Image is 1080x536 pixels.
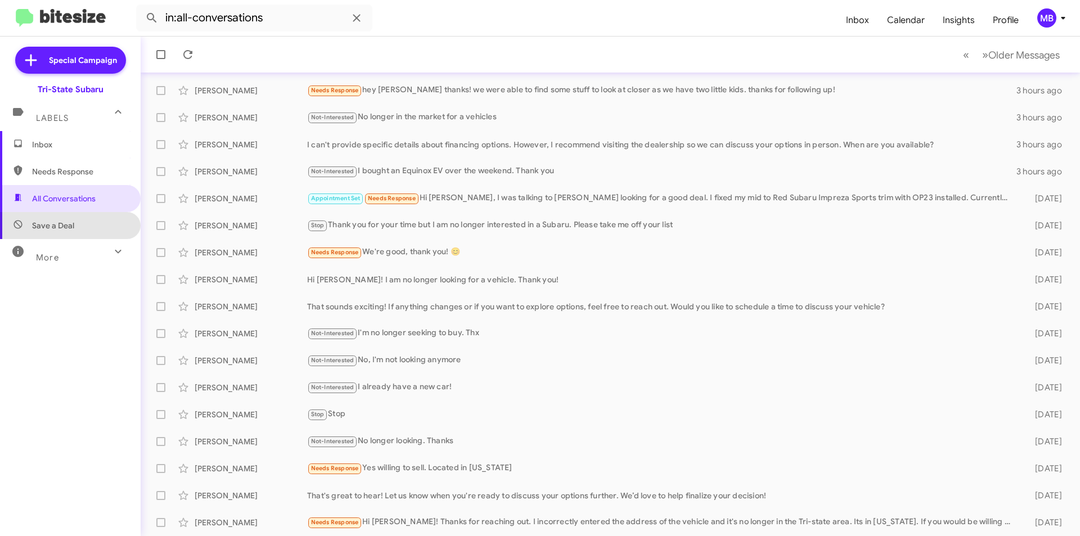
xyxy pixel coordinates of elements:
[1016,85,1071,96] div: 3 hours ago
[1028,8,1068,28] button: MB
[1017,274,1071,285] div: [DATE]
[311,249,359,256] span: Needs Response
[307,516,1017,529] div: Hi [PERSON_NAME]! Thanks for reaching out. I incorrectly entered the address of the vehicle and i...
[311,465,359,472] span: Needs Response
[1017,409,1071,420] div: [DATE]
[195,517,307,528] div: [PERSON_NAME]
[982,48,988,62] span: »
[36,113,69,123] span: Labels
[1017,247,1071,258] div: [DATE]
[311,519,359,526] span: Needs Response
[307,139,1016,150] div: I can't provide specific details about financing options. However, I recommend visiting the deale...
[307,301,1017,312] div: That sounds exciting! If anything changes or if you want to explore options, feel free to reach o...
[195,274,307,285] div: [PERSON_NAME]
[956,43,976,66] button: Previous
[32,220,74,231] span: Save a Deal
[311,411,325,418] span: Stop
[195,166,307,177] div: [PERSON_NAME]
[195,436,307,447] div: [PERSON_NAME]
[311,168,354,175] span: Not-Interested
[307,462,1017,475] div: Yes willing to sell. Located in [US_STATE]
[878,4,934,37] a: Calendar
[195,409,307,420] div: [PERSON_NAME]
[307,192,1017,205] div: Hi [PERSON_NAME], I was talking to [PERSON_NAME] looking for a good deal. I fixed my mid to Red S...
[307,84,1016,97] div: hey [PERSON_NAME] thanks! we were able to find some stuff to look at closer as we have two little...
[32,193,96,204] span: All Conversations
[1016,166,1071,177] div: 3 hours ago
[984,4,1028,37] a: Profile
[195,490,307,501] div: [PERSON_NAME]
[307,354,1017,367] div: No, I'm not looking anymore
[311,114,354,121] span: Not-Interested
[195,247,307,258] div: [PERSON_NAME]
[311,330,354,337] span: Not-Interested
[368,195,416,202] span: Needs Response
[307,246,1017,259] div: We're good, thank you! 😊
[307,435,1017,448] div: No longer looking. Thanks
[307,219,1017,232] div: Thank you for your time but I am no longer interested in a Subaru. Please take me off your list
[15,47,126,74] a: Special Campaign
[195,85,307,96] div: [PERSON_NAME]
[195,463,307,474] div: [PERSON_NAME]
[1017,517,1071,528] div: [DATE]
[311,195,361,202] span: Appointment Set
[307,111,1016,124] div: No longer in the market for a vehicles
[311,384,354,391] span: Not-Interested
[307,490,1017,501] div: That's great to hear! Let us know when you're ready to discuss your options further. We’d love to...
[195,301,307,312] div: [PERSON_NAME]
[957,43,1066,66] nav: Page navigation example
[934,4,984,37] a: Insights
[1017,193,1071,204] div: [DATE]
[195,355,307,366] div: [PERSON_NAME]
[195,139,307,150] div: [PERSON_NAME]
[311,222,325,229] span: Stop
[311,87,359,94] span: Needs Response
[307,408,1017,421] div: Stop
[195,220,307,231] div: [PERSON_NAME]
[837,4,878,37] a: Inbox
[1017,463,1071,474] div: [DATE]
[195,112,307,123] div: [PERSON_NAME]
[1017,220,1071,231] div: [DATE]
[32,166,128,177] span: Needs Response
[307,327,1017,340] div: I'm no longer seeking to buy. Thx
[311,357,354,364] span: Not-Interested
[307,165,1016,178] div: I bought an Equinox EV over the weekend. Thank you
[195,193,307,204] div: [PERSON_NAME]
[1017,328,1071,339] div: [DATE]
[136,4,372,31] input: Search
[1017,490,1071,501] div: [DATE]
[311,438,354,445] span: Not-Interested
[1016,112,1071,123] div: 3 hours ago
[1037,8,1056,28] div: MB
[36,253,59,263] span: More
[963,48,969,62] span: «
[1016,139,1071,150] div: 3 hours ago
[195,328,307,339] div: [PERSON_NAME]
[1017,382,1071,393] div: [DATE]
[988,49,1060,61] span: Older Messages
[1017,436,1071,447] div: [DATE]
[1017,355,1071,366] div: [DATE]
[975,43,1066,66] button: Next
[307,274,1017,285] div: Hi [PERSON_NAME]! I am no longer looking for a vehicle. Thank you!
[38,84,103,95] div: Tri-State Subaru
[307,381,1017,394] div: I already have a new car!
[49,55,117,66] span: Special Campaign
[1017,301,1071,312] div: [DATE]
[32,139,128,150] span: Inbox
[195,382,307,393] div: [PERSON_NAME]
